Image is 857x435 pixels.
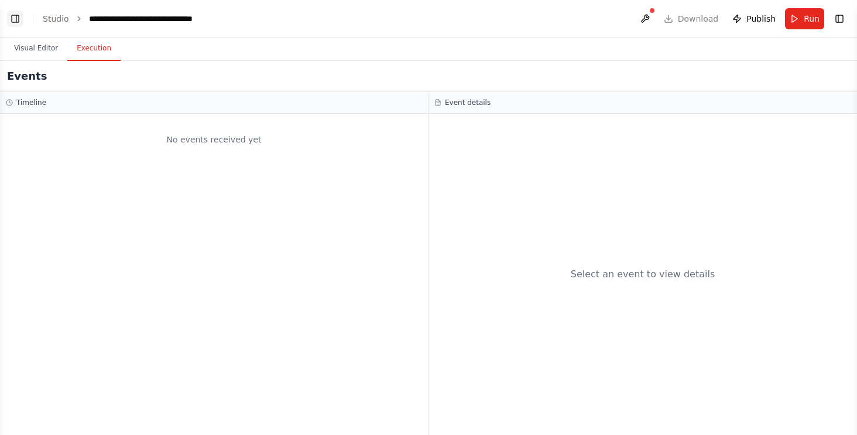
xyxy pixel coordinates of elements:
[445,98,491,107] h3: Event details
[746,13,776,25] span: Publish
[804,13,820,25] span: Run
[831,11,848,27] button: Show right sidebar
[43,14,69,23] a: Studio
[6,120,422,159] div: No events received yet
[5,36,67,61] button: Visual Editor
[67,36,121,61] button: Execution
[43,13,221,25] nav: breadcrumb
[571,267,715,281] div: Select an event to view details
[7,68,47,84] h2: Events
[16,98,46,107] h3: Timeline
[7,11,23,27] button: Show left sidebar
[728,8,780,29] button: Publish
[785,8,824,29] button: Run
